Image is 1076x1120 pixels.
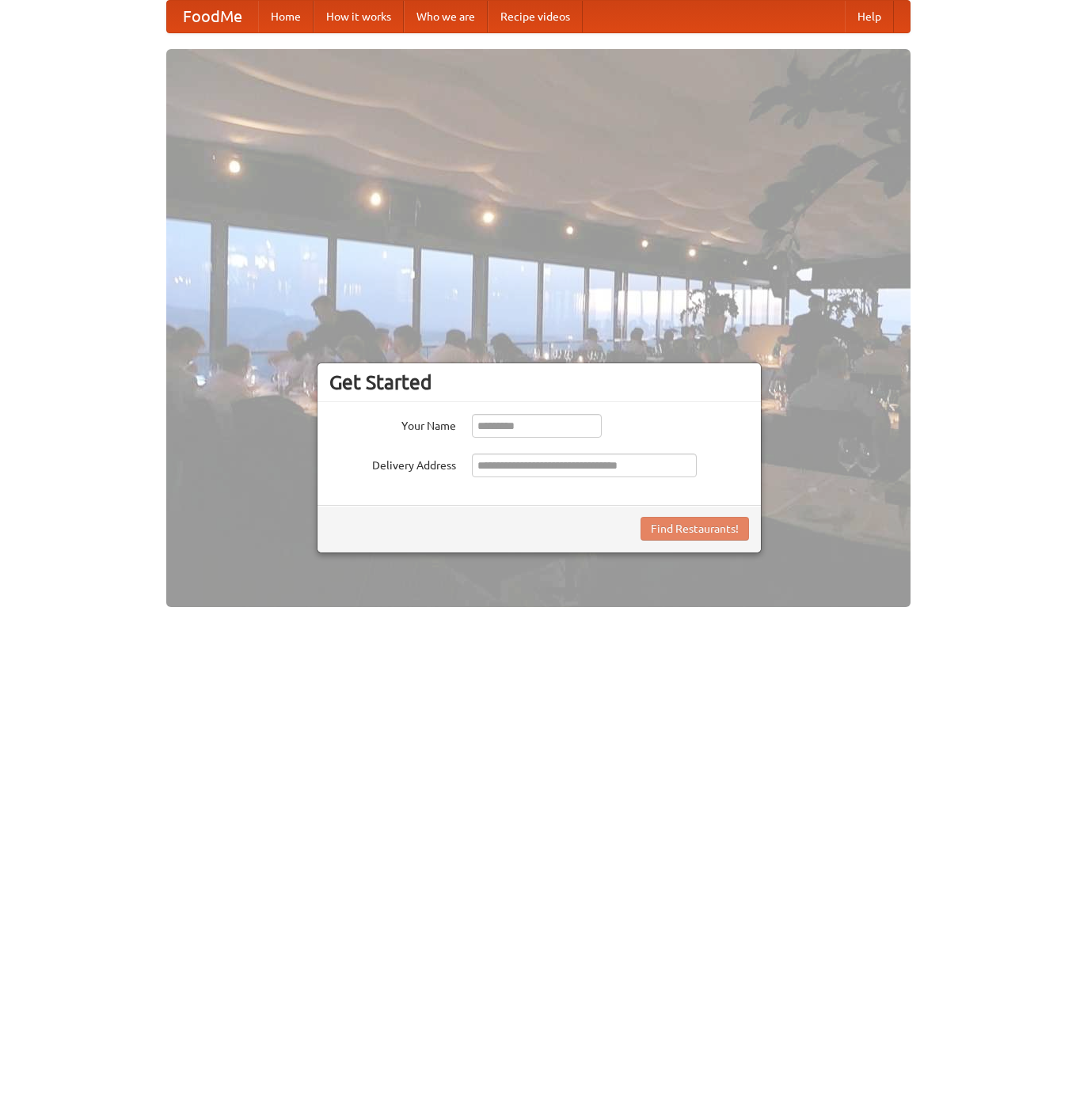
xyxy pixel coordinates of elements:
[329,370,749,394] h3: Get Started
[845,1,894,32] a: Help
[329,454,456,473] label: Delivery Address
[488,1,583,32] a: Recipe videos
[641,517,749,541] button: Find Restaurants!
[314,1,404,32] a: How it works
[167,1,258,32] a: FoodMe
[258,1,314,32] a: Home
[329,414,456,434] label: Your Name
[404,1,488,32] a: Who we are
